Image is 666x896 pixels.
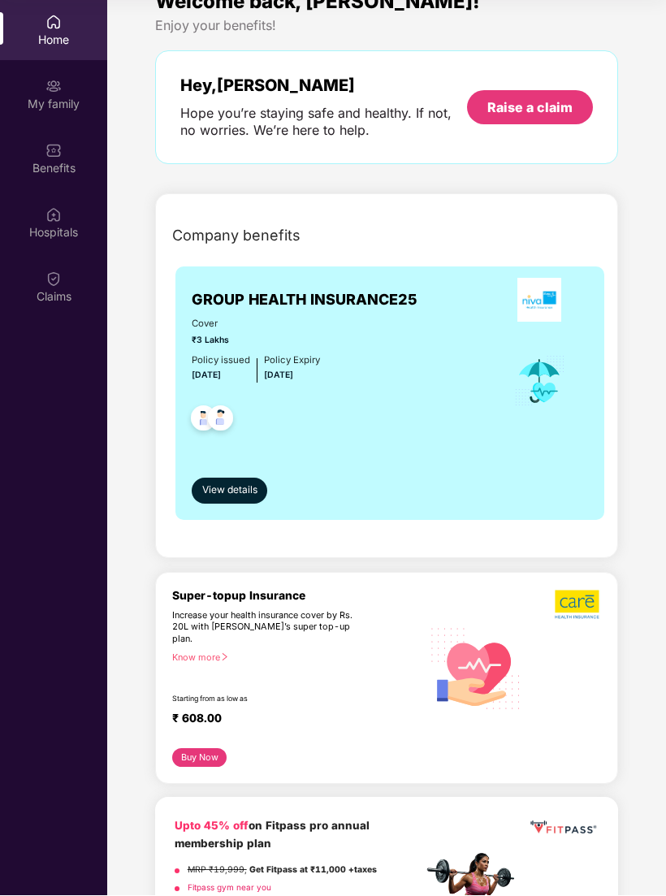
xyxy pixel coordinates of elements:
img: svg+xml;base64,PHN2ZyB3aWR0aD0iMjAiIGhlaWdodD0iMjAiIHZpZXdCb3g9IjAgMCAyMCAyMCIgZmlsbD0ibm9uZSIgeG... [45,79,62,95]
div: Increase your health insurance cover by Rs. 20L with [PERSON_NAME]’s super top-up plan. [172,610,352,645]
img: svg+xml;base64,PHN2ZyB4bWxucz0iaHR0cDovL3d3dy53My5vcmcvMjAwMC9zdmciIHdpZHRoPSI0OC45NDMiIGhlaWdodD... [184,401,223,441]
button: Buy Now [172,749,227,768]
span: View details [202,483,257,499]
strong: Get Fitpass at ₹11,000 +taxes [249,865,377,876]
button: View details [192,478,268,504]
img: icon [513,355,566,409]
img: svg+xml;base64,PHN2ZyBpZD0iQ2xhaW0iIHhtbG5zPSJodHRwOi8vd3d3LnczLm9yZy8yMDAwL3N2ZyIgd2lkdGg9IjIwIi... [45,271,62,288]
b: Upto 45% off [175,820,249,833]
b: on Fitpass pro annual membership plan [175,820,370,851]
span: right [220,653,229,662]
div: Super-topup Insurance [172,590,422,603]
div: Starting from as low as [172,695,353,706]
div: Enjoy your benefits! [155,18,619,35]
img: b5dec4f62d2307b9de63beb79f102df3.png [555,590,601,621]
span: Cover [192,318,320,332]
img: fppp.png [528,817,599,839]
img: svg+xml;base64,PHN2ZyBpZD0iSG9zcGl0YWxzIiB4bWxucz0iaHR0cDovL3d3dy53My5vcmcvMjAwMC9zdmciIHdpZHRoPS... [45,207,62,223]
div: Know more [172,652,413,664]
div: Raise a claim [487,99,573,117]
div: Hey, [PERSON_NAME] [180,76,468,96]
img: insurerLogo [517,279,561,322]
div: ₹ 608.00 [172,712,406,732]
span: [DATE] [264,370,293,381]
div: Policy issued [192,354,250,369]
span: [DATE] [192,370,221,381]
img: svg+xml;base64,PHN2ZyB4bWxucz0iaHR0cDovL3d3dy53My5vcmcvMjAwMC9zdmciIHhtbG5zOnhsaW5rPSJodHRwOi8vd3... [422,614,530,723]
span: Company benefits [172,225,301,248]
del: MRP ₹19,999, [188,865,247,876]
span: ₹3 Lakhs [192,335,320,348]
img: svg+xml;base64,PHN2ZyBpZD0iSG9tZSIgeG1sbnM9Imh0dHA6Ly93d3cudzMub3JnLzIwMDAvc3ZnIiB3aWR0aD0iMjAiIG... [45,15,62,31]
img: svg+xml;base64,PHN2ZyB4bWxucz0iaHR0cDovL3d3dy53My5vcmcvMjAwMC9zdmciIHdpZHRoPSI0OC45NDMiIGhlaWdodD... [201,401,240,441]
div: Policy Expiry [264,354,320,369]
img: svg+xml;base64,PHN2ZyBpZD0iQmVuZWZpdHMiIHhtbG5zPSJodHRwOi8vd3d3LnczLm9yZy8yMDAwL3N2ZyIgd2lkdGg9Ij... [45,143,62,159]
a: Fitpass gym near you [188,883,271,893]
div: Hope you’re staying safe and healthy. If not, no worries. We’re here to help. [180,106,468,140]
span: GROUP HEALTH INSURANCE25 [192,289,417,312]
